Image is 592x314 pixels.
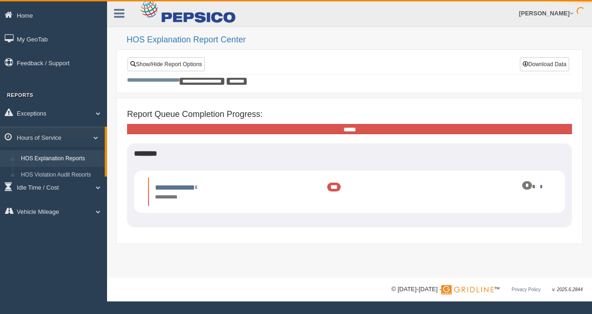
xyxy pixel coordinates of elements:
a: Privacy Policy [511,287,540,292]
img: Gridline [441,285,494,294]
a: HOS Violation Audit Reports [17,167,105,184]
span: v. 2025.6.2844 [552,287,583,292]
a: HOS Explanation Reports [17,150,105,167]
button: Download Data [520,57,569,71]
li: Expand [148,177,551,206]
h4: Report Queue Completion Progress: [127,110,572,119]
a: Show/Hide Report Options [128,57,205,71]
div: © [DATE]-[DATE] - ™ [391,285,583,294]
h2: HOS Explanation Report Center [127,35,583,45]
